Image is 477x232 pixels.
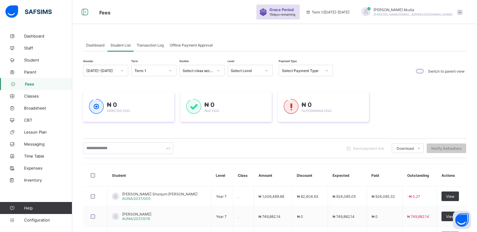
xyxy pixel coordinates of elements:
span: ₦ 1,006,489.68 [259,194,284,199]
span: Expenses [24,166,72,170]
img: paid-1.3eb1404cbcb1d3b736510a26bbfa3ccb.svg [186,99,201,114]
span: ₦ 924,085.05 [333,194,356,199]
span: [PERSON_NAME] Shuraym [PERSON_NAME] [122,192,197,196]
th: Student [107,164,212,186]
div: Select Payment Type [282,68,322,73]
span: Payment Type [279,59,297,63]
span: Outstanding Fees [302,109,331,113]
img: safsims [5,5,52,18]
span: Year 7 [216,194,227,199]
span: Fees [99,10,110,16]
span: Dashboard [24,34,72,38]
span: ₦ 0 [107,101,117,108]
div: Select class section [183,68,213,73]
span: Term [131,59,138,63]
span: Configuration [24,218,72,222]
th: Expected [328,164,367,186]
span: Messaging [24,142,72,146]
span: Classes [24,94,72,98]
label: Switch to parent view [428,69,465,74]
span: ₦ 0 [302,101,312,108]
div: Select Level [231,68,262,73]
span: ₦ 0 [204,101,215,108]
span: Parent [24,70,72,74]
th: Actions [437,164,466,186]
span: Offline Payment Approval [170,43,213,47]
span: ₦ 749,882.14 [333,214,355,219]
span: -₦ 0.27 [407,194,420,199]
span: 15 days remaining [269,13,295,16]
span: ₦ 924,085.32 [372,194,395,199]
img: sticker-purple.71386a28dfed39d6af7621340158ba97.svg [259,8,267,16]
div: [DATE]-[DATE] [86,68,117,73]
span: AUNA/2031/005 [122,196,150,201]
span: ₦ 749,882.14 [407,214,429,219]
span: Inventory [24,178,72,182]
th: Discount [292,164,328,186]
span: Notify Defaulters [431,146,462,151]
span: ₦ 0 [297,214,303,219]
span: CBT [24,118,72,122]
span: View [446,194,454,199]
div: RitaAkulia [355,7,466,17]
span: Year 7 [216,214,227,219]
th: Outstanding [403,164,437,186]
img: outstanding-1.146d663e52f09953f639664a84e30106.svg [284,99,299,114]
span: Level [228,59,234,63]
span: Section [179,59,189,63]
span: Grace Period [269,8,294,12]
span: ₦ 0 [372,214,378,219]
th: Amount [254,164,292,186]
span: Fees [25,82,72,86]
span: Broadsheet [24,106,72,110]
span: Download [397,146,414,151]
span: Staff [24,46,72,50]
span: Send payment link [353,146,384,151]
span: Time Table [24,154,72,158]
button: Open asap [453,211,471,229]
span: Paid Fees [204,109,219,113]
span: session/term information [306,10,349,14]
span: ₦ 749,882.14 [259,214,280,219]
span: Session [83,59,93,63]
span: Lesson Plan [24,130,72,134]
span: Student List [110,43,131,47]
span: [PERSON_NAME][EMAIL_ADDRESS][DOMAIN_NAME] [373,13,453,16]
span: [PERSON_NAME] Akulia [373,8,453,12]
img: expected-1.03dd87d44185fb6c27cc9b2570c10499.svg [89,99,104,114]
span: ₦ 82,404.63 [297,194,318,199]
th: Paid [367,164,403,186]
span: AUNA/2031/018 [122,216,150,221]
span: [PERSON_NAME] [122,212,151,216]
span: Expected Fees [107,109,130,113]
span: Student [24,58,72,62]
span: Transaction Log [137,43,164,47]
th: Level [211,164,233,186]
span: Help [24,206,72,210]
th: Class [233,164,254,186]
span: Dashboard [86,43,104,47]
span: View [446,214,454,219]
div: Term 1 [135,68,165,73]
